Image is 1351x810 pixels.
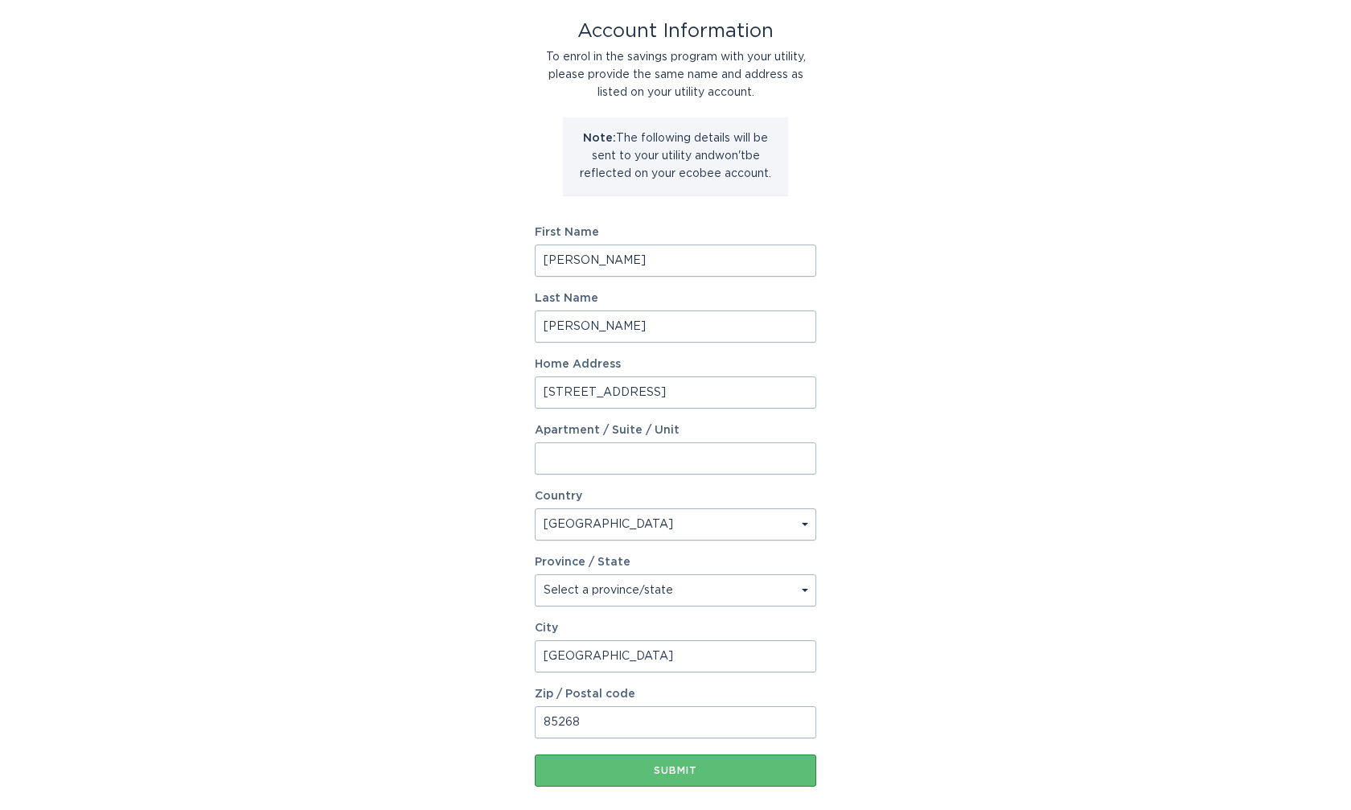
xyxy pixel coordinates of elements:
label: Zip / Postal code [535,689,816,700]
div: To enrol in the savings program with your utility, please provide the same name and address as li... [535,48,816,101]
div: Submit [543,766,808,775]
p: The following details will be sent to your utility and won't be reflected on your ecobee account. [575,130,776,183]
label: Province / State [535,557,630,568]
label: Apartment / Suite / Unit [535,425,816,436]
label: Home Address [535,359,816,370]
label: Country [535,491,582,502]
button: Submit [535,754,816,787]
label: City [535,623,816,634]
div: Account Information [535,23,816,40]
label: First Name [535,227,816,238]
label: Last Name [535,293,816,304]
strong: Note: [583,133,616,144]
